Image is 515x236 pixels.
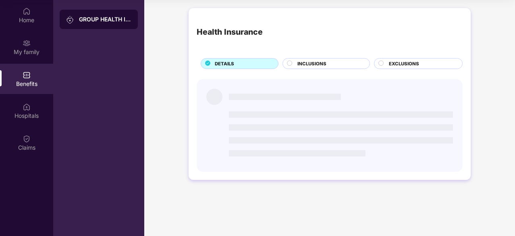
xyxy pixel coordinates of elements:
img: svg+xml;base64,PHN2ZyBpZD0iSG9tZSIgeG1sbnM9Imh0dHA6Ly93d3cudzMub3JnLzIwMDAvc3ZnIiB3aWR0aD0iMjAiIG... [23,7,31,15]
div: GROUP HEALTH INSURANCE - Platinum [79,15,131,23]
div: Health Insurance [197,26,263,38]
img: svg+xml;base64,PHN2ZyBpZD0iSG9zcGl0YWxzIiB4bWxucz0iaHR0cDovL3d3dy53My5vcmcvMjAwMC9zdmciIHdpZHRoPS... [23,103,31,111]
span: DETAILS [215,60,234,67]
span: EXCLUSIONS [389,60,419,67]
img: svg+xml;base64,PHN2ZyB3aWR0aD0iMjAiIGhlaWdodD0iMjAiIHZpZXdCb3g9IjAgMCAyMCAyMCIgZmlsbD0ibm9uZSIgeG... [66,16,74,24]
img: svg+xml;base64,PHN2ZyB3aWR0aD0iMjAiIGhlaWdodD0iMjAiIHZpZXdCb3g9IjAgMCAyMCAyMCIgZmlsbD0ibm9uZSIgeG... [23,39,31,47]
img: svg+xml;base64,PHN2ZyBpZD0iQmVuZWZpdHMiIHhtbG5zPSJodHRwOi8vd3d3LnczLm9yZy8yMDAwL3N2ZyIgd2lkdGg9Ij... [23,71,31,79]
img: svg+xml;base64,PHN2ZyBpZD0iQ2xhaW0iIHhtbG5zPSJodHRwOi8vd3d3LnczLm9yZy8yMDAwL3N2ZyIgd2lkdGg9IjIwIi... [23,135,31,143]
span: INCLUSIONS [297,60,326,67]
